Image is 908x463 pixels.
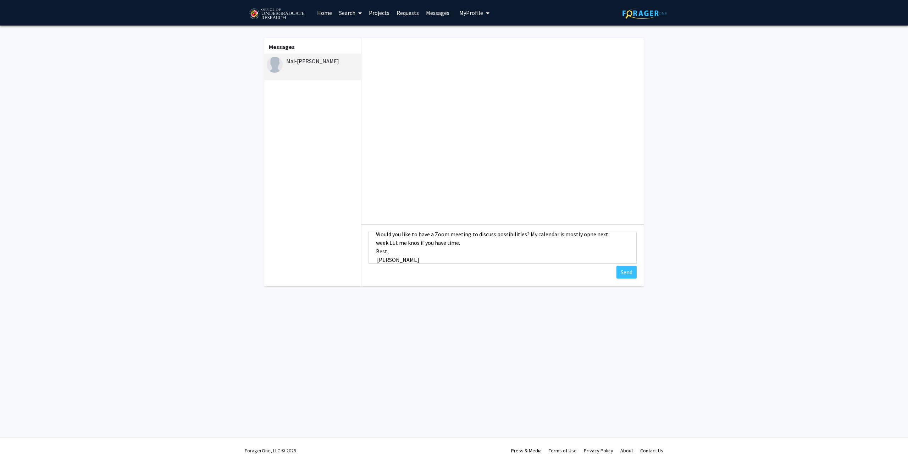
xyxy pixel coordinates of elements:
[267,57,359,65] div: Mai-[PERSON_NAME]
[269,43,295,50] b: Messages
[620,447,633,454] a: About
[459,9,483,16] span: My Profile
[314,0,336,25] a: Home
[584,447,613,454] a: Privacy Policy
[422,0,453,25] a: Messages
[616,266,637,279] button: Send
[365,0,393,25] a: Projects
[247,5,306,23] img: University of Maryland Logo
[549,447,577,454] a: Terms of Use
[245,438,296,463] div: ForagerOne, LLC © 2025
[622,8,667,19] img: ForagerOne Logo
[511,447,542,454] a: Press & Media
[336,0,365,25] a: Search
[267,57,283,73] img: Mai-Trang Pham
[393,0,422,25] a: Requests
[369,232,637,264] textarea: Message
[5,431,30,458] iframe: Chat
[640,447,663,454] a: Contact Us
